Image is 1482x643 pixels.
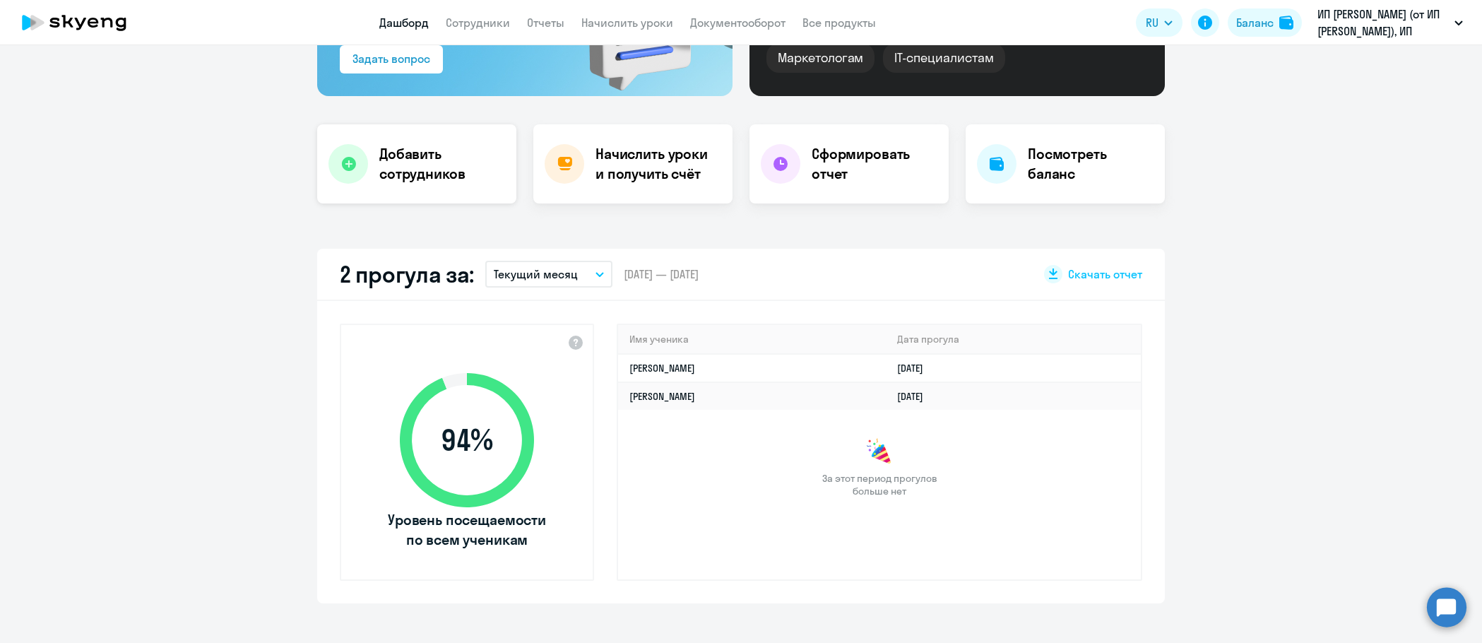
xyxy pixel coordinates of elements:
[386,510,548,550] span: Уровень посещаемости по всем ученикам
[802,16,876,30] a: Все продукты
[352,50,430,67] div: Задать вопрос
[812,144,937,184] h4: Сформировать отчет
[1279,16,1293,30] img: balance
[595,144,718,184] h4: Начислить уроки и получить счёт
[1136,8,1182,37] button: RU
[340,260,474,288] h2: 2 прогула за:
[820,472,939,497] span: За этот период прогулов больше нет
[379,16,429,30] a: Дашборд
[379,144,505,184] h4: Добавить сотрудников
[1068,266,1142,282] span: Скачать отчет
[527,16,564,30] a: Отчеты
[886,325,1141,354] th: Дата прогула
[1028,144,1154,184] h4: Посмотреть баланс
[1317,6,1449,40] p: ИП [PERSON_NAME] (от ИП [PERSON_NAME]), ИП [PERSON_NAME]
[485,261,612,288] button: Текущий месяц
[897,390,935,403] a: [DATE]
[865,438,894,466] img: congrats
[494,266,578,283] p: Текущий месяц
[1228,8,1302,37] button: Балансbalance
[1236,14,1274,31] div: Баланс
[629,390,695,403] a: [PERSON_NAME]
[618,325,886,354] th: Имя ученика
[897,362,935,374] a: [DATE]
[629,362,695,374] a: [PERSON_NAME]
[1310,6,1470,40] button: ИП [PERSON_NAME] (от ИП [PERSON_NAME]), ИП [PERSON_NAME]
[624,266,699,282] span: [DATE] — [DATE]
[690,16,786,30] a: Документооборот
[581,16,673,30] a: Начислить уроки
[766,43,875,73] div: Маркетологам
[446,16,510,30] a: Сотрудники
[340,45,443,73] button: Задать вопрос
[386,423,548,457] span: 94 %
[1146,14,1158,31] span: RU
[883,43,1004,73] div: IT-специалистам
